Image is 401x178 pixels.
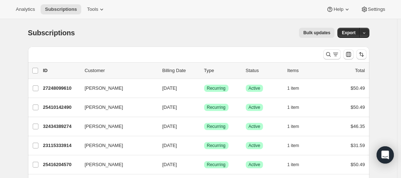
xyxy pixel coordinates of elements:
[246,67,282,74] p: Status
[299,28,335,38] button: Bulk updates
[249,104,261,110] span: Active
[207,162,226,168] span: Recurring
[43,142,79,149] p: 23115333914
[207,124,226,129] span: Recurring
[303,30,330,36] span: Bulk updates
[287,160,307,170] button: 1 item
[16,6,35,12] span: Analytics
[322,4,355,14] button: Help
[355,67,365,74] p: Total
[43,67,79,74] p: ID
[287,124,299,129] span: 1 item
[337,28,360,38] button: Export
[83,4,110,14] button: Tools
[80,140,152,151] button: [PERSON_NAME]
[43,123,79,130] p: 32434389274
[162,67,198,74] p: Billing Date
[333,6,343,12] span: Help
[80,102,152,113] button: [PERSON_NAME]
[351,143,365,148] span: $31.59
[43,83,365,93] div: 27248099610[PERSON_NAME][DATE]SuccessRecurringSuccessActive1 item$50.49
[287,104,299,110] span: 1 item
[287,143,299,148] span: 1 item
[162,124,177,129] span: [DATE]
[85,142,123,149] span: [PERSON_NAME]
[368,6,385,12] span: Settings
[351,162,365,167] span: $50.49
[162,143,177,148] span: [DATE]
[249,124,261,129] span: Active
[351,124,365,129] span: $46.35
[323,49,341,59] button: Search and filter results
[85,67,157,74] p: Customer
[43,104,79,111] p: 25410142490
[287,121,307,132] button: 1 item
[287,83,307,93] button: 1 item
[207,85,226,91] span: Recurring
[351,104,365,110] span: $50.49
[43,160,365,170] div: 25416204570[PERSON_NAME][DATE]SuccessRecurringSuccessActive1 item$50.49
[85,85,123,92] span: [PERSON_NAME]
[287,141,307,151] button: 1 item
[207,143,226,148] span: Recurring
[351,85,365,91] span: $50.49
[344,49,354,59] button: Customize table column order and visibility
[287,162,299,168] span: 1 item
[207,104,226,110] span: Recurring
[249,162,261,168] span: Active
[287,102,307,112] button: 1 item
[87,6,98,12] span: Tools
[80,121,152,132] button: [PERSON_NAME]
[249,85,261,91] span: Active
[356,4,390,14] button: Settings
[43,102,365,112] div: 25410142490[PERSON_NAME][DATE]SuccessRecurringSuccessActive1 item$50.49
[342,30,355,36] span: Export
[43,121,365,132] div: 32434389274[PERSON_NAME][DATE]SuccessRecurringSuccessActive1 item$46.35
[287,67,323,74] div: Items
[80,159,152,170] button: [PERSON_NAME]
[162,104,177,110] span: [DATE]
[249,143,261,148] span: Active
[85,104,123,111] span: [PERSON_NAME]
[43,85,79,92] p: 27248099610
[162,162,177,167] span: [DATE]
[287,85,299,91] span: 1 item
[85,123,123,130] span: [PERSON_NAME]
[377,146,394,164] div: Open Intercom Messenger
[43,161,79,168] p: 25416204570
[41,4,81,14] button: Subscriptions
[356,49,367,59] button: Sort the results
[43,67,365,74] div: IDCustomerBilling DateTypeStatusItemsTotal
[204,67,240,74] div: Type
[80,83,152,94] button: [PERSON_NAME]
[162,85,177,91] span: [DATE]
[11,4,39,14] button: Analytics
[43,141,365,151] div: 23115333914[PERSON_NAME][DATE]SuccessRecurringSuccessActive1 item$31.59
[45,6,77,12] span: Subscriptions
[85,161,123,168] span: [PERSON_NAME]
[28,29,75,37] span: Subscriptions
